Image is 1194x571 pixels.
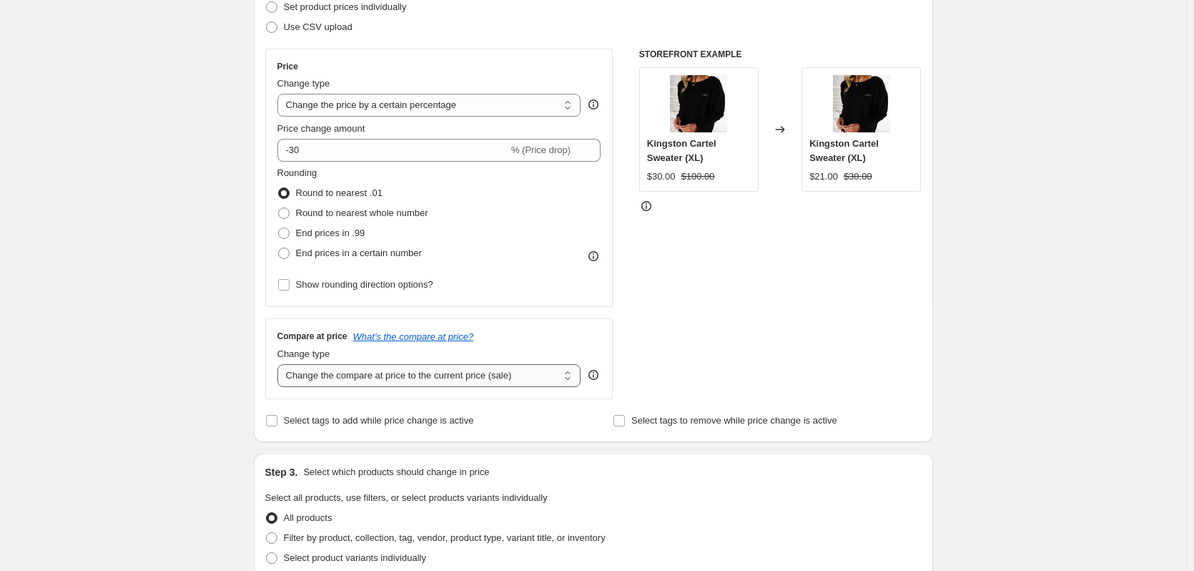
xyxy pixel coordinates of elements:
img: Kingston_Sweater_Black_Bridge_Edited_2_1200x_5ab67930-17fe-4f7d-a340-76f856f4dbce_80x.jpg [670,75,727,132]
div: help [586,97,601,112]
h2: Step 3. [265,465,298,479]
span: Select all products, use filters, or select products variants individually [265,492,548,503]
span: Kingston Cartel Sweater (XL) [647,138,716,163]
span: Show rounding direction options? [296,279,433,290]
div: $30.00 [647,170,676,184]
span: Price change amount [277,123,365,134]
span: Kingston Cartel Sweater (XL) [809,138,879,163]
span: End prices in a certain number [296,248,422,258]
span: Change type [277,348,330,359]
div: help [586,368,601,382]
span: Select product variants individually [284,552,426,563]
button: What's the compare at price? [353,331,474,342]
span: Filter by product, collection, tag, vendor, product type, variant title, or inventory [284,532,606,543]
span: Select tags to add while price change is active [284,415,474,426]
span: % (Price drop) [511,145,571,155]
div: $21.00 [809,170,838,184]
strike: $30.00 [844,170,872,184]
span: Select tags to remove while price change is active [631,415,837,426]
span: All products [284,512,332,523]
h3: Compare at price [277,331,347,342]
p: Select which products should change in price [303,465,489,479]
h6: STOREFRONT EXAMPLE [639,49,922,60]
span: Set product prices individually [284,1,407,12]
span: Change type [277,78,330,89]
img: Kingston_Sweater_Black_Bridge_Edited_2_1200x_5ab67930-17fe-4f7d-a340-76f856f4dbce_80x.jpg [833,75,890,132]
span: End prices in .99 [296,228,365,238]
strike: $100.00 [681,170,715,184]
span: Round to nearest whole number [296,208,428,218]
span: Round to nearest .01 [296,187,383,198]
input: -15 [277,139,508,162]
span: Use CSV upload [284,21,352,32]
h3: Price [277,61,298,72]
span: Rounding [277,167,317,178]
